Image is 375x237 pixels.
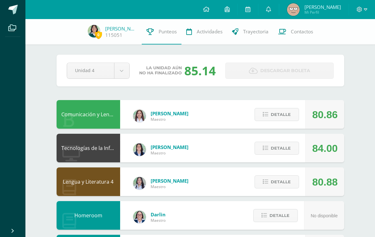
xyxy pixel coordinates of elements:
[181,19,227,44] a: Actividades
[287,3,300,16] img: 66e65aae75ac9ec1477066b33491d903.png
[243,28,269,35] span: Trayectoria
[197,28,222,35] span: Actividades
[151,178,188,184] span: [PERSON_NAME]
[271,142,291,154] span: Detalle
[151,144,188,150] span: [PERSON_NAME]
[133,177,146,190] img: df6a3bad71d85cf97c4a6d1acf904499.png
[151,110,188,117] span: [PERSON_NAME]
[105,25,137,32] a: [PERSON_NAME]
[151,184,188,189] span: Maestro
[273,19,318,44] a: Contactos
[312,100,337,129] div: 80.86
[269,210,290,221] span: Detalle
[95,31,102,39] span: 0
[105,32,122,38] a: 115051
[88,25,100,37] img: d477a1c2d131b93d112cd31d26bdb099.png
[139,65,182,76] span: La unidad aún no ha finalizado
[255,175,299,188] button: Detalle
[312,168,337,196] div: 80.88
[255,142,299,155] button: Detalle
[57,100,120,129] div: Comunicación y Lenguaje L3 Inglés 4
[253,209,298,222] button: Detalle
[142,19,181,44] a: Punteos
[271,176,291,188] span: Detalle
[57,201,120,230] div: Homeroom
[255,108,299,121] button: Detalle
[291,28,313,35] span: Contactos
[260,63,310,78] span: Descargar boleta
[57,167,120,196] div: Lengua y Literatura 4
[133,211,146,223] img: 571966f00f586896050bf2f129d9ef0a.png
[57,134,120,162] div: Tecnologías de la Información y la Comunicación 4
[184,62,216,79] div: 85.14
[304,10,341,15] span: Mi Perfil
[151,218,166,223] span: Maestro
[271,109,291,120] span: Detalle
[311,213,338,218] span: No disponible
[75,63,106,78] span: Unidad 4
[151,211,166,218] span: Darlin
[312,134,337,163] div: 84.00
[67,63,129,78] a: Unidad 4
[151,117,188,122] span: Maestro
[159,28,177,35] span: Punteos
[133,143,146,156] img: 7489ccb779e23ff9f2c3e89c21f82ed0.png
[133,110,146,122] img: acecb51a315cac2de2e3deefdb732c9f.png
[151,150,188,156] span: Maestro
[304,4,341,10] span: [PERSON_NAME]
[227,19,273,44] a: Trayectoria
